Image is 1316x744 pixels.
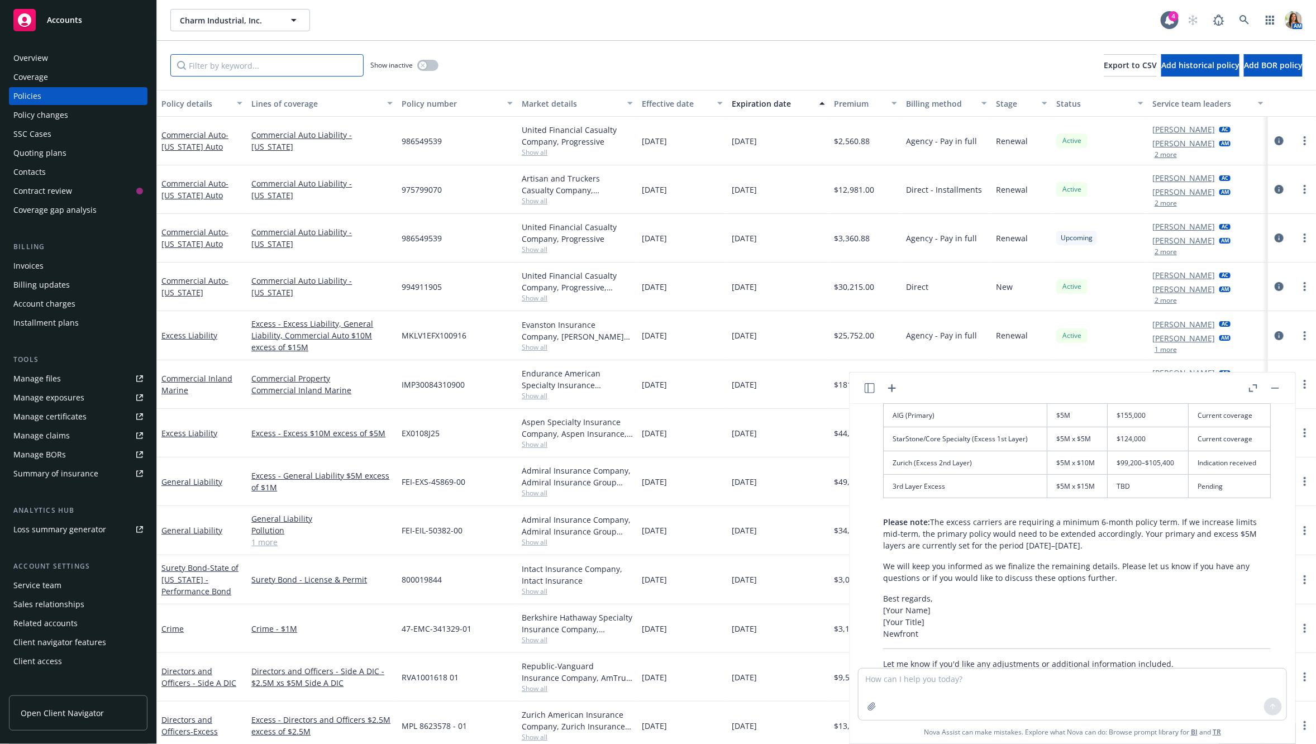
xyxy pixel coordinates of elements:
[180,15,276,26] span: Charm Industrial, Inc.
[732,379,757,390] span: [DATE]
[642,330,667,341] span: [DATE]
[924,721,1221,743] span: Nova Assist can make mistakes. Explore what Nova can do: Browse prompt library for and
[13,87,41,105] div: Policies
[1298,670,1312,684] a: more
[1152,318,1215,330] a: [PERSON_NAME]
[402,476,465,488] span: FEI-EXS-45869-00
[161,178,228,201] a: Commercial Auto
[732,330,757,341] span: [DATE]
[883,517,930,527] span: Please note:
[9,370,147,388] a: Manage files
[1298,524,1312,537] a: more
[251,427,393,439] a: Excess - Excess $10M excess of $5M
[1213,727,1221,737] a: TR
[834,330,874,341] span: $25,752.00
[732,671,757,683] span: [DATE]
[1104,60,1157,70] span: Export to CSV
[161,623,184,634] a: Crime
[161,275,228,298] a: Commercial Auto
[9,354,147,365] div: Tools
[13,465,98,483] div: Summary of insurance
[834,281,874,293] span: $30,215.00
[1285,11,1303,29] img: photo
[1047,474,1108,498] td: $5M x $15M
[883,560,1271,584] p: We will keep you informed as we finalize the remaining details. Please let us know if you have an...
[251,714,393,737] a: Excess - Directors and Officers $2.5M excess of $2.5M
[161,476,222,487] a: General Liability
[522,514,633,537] div: Admiral Insurance Company, Admiral Insurance Group ([PERSON_NAME] Corporation), [GEOGRAPHIC_DATA]
[1191,727,1198,737] a: BI
[402,671,459,683] span: RVA1001618 01
[251,178,393,201] a: Commercial Auto Liability - [US_STATE]
[9,68,147,86] a: Coverage
[9,446,147,464] a: Manage BORs
[161,562,239,597] span: - State of [US_STATE] - Performance Bond
[402,184,442,195] span: 975799070
[1208,9,1230,31] a: Report a Bug
[397,90,517,117] button: Policy number
[370,60,413,70] span: Show inactive
[13,49,48,67] div: Overview
[834,98,885,109] div: Premium
[1233,9,1256,31] a: Search
[1047,427,1108,451] td: $5M x $5M
[996,232,1028,244] span: Renewal
[991,90,1052,117] button: Stage
[642,427,667,439] span: [DATE]
[13,614,78,632] div: Related accounts
[1152,235,1215,246] a: [PERSON_NAME]
[9,182,147,200] a: Contract review
[727,90,829,117] button: Expiration date
[1298,426,1312,440] a: more
[522,684,633,693] span: Show all
[1244,54,1303,77] button: Add BOR policy
[732,720,757,732] span: [DATE]
[9,241,147,252] div: Billing
[732,427,757,439] span: [DATE]
[522,319,633,342] div: Evanston Insurance Company, [PERSON_NAME] Insurance, RT Specialty Insurance Services, LLC (RSG Sp...
[1047,451,1108,474] td: $5M x $10M
[161,525,222,536] a: General Liability
[732,476,757,488] span: [DATE]
[13,295,75,313] div: Account charges
[170,9,310,31] button: Charm Industrial, Inc.
[522,391,633,400] span: Show all
[13,427,70,445] div: Manage claims
[251,98,380,109] div: Lines of coverage
[884,404,1047,427] td: AIG (Primary)
[732,623,757,635] span: [DATE]
[9,201,147,219] a: Coverage gap analysis
[251,574,393,585] a: Surety Bond - License & Permit
[1108,451,1189,474] td: $99,200–$105,400
[522,173,633,196] div: Artisan and Truckers Casualty Company, Progressive
[522,709,633,732] div: Zurich American Insurance Company, Zurich Insurance Group
[251,623,393,635] a: Crime - $1M
[1155,200,1177,207] button: 2 more
[9,561,147,572] div: Account settings
[834,524,874,536] span: $34,612.00
[9,505,147,516] div: Analytics hub
[642,232,667,244] span: [DATE]
[1047,404,1108,427] td: $5M
[1108,404,1189,427] td: $155,000
[522,245,633,254] span: Show all
[9,633,147,651] a: Client navigator features
[642,476,667,488] span: [DATE]
[1272,280,1286,293] a: circleInformation
[1298,719,1312,732] a: more
[1189,451,1271,474] td: Indication received
[13,125,51,143] div: SSC Cases
[161,562,239,597] a: Surety Bond
[884,451,1047,474] td: Zurich (Excess 2nd Layer)
[884,427,1047,451] td: StarStone/Core Specialty (Excess 1st Layer)
[522,293,633,303] span: Show all
[247,90,397,117] button: Lines of coverage
[642,98,711,109] div: Effective date
[1108,427,1189,451] td: $124,000
[13,370,61,388] div: Manage files
[251,275,393,298] a: Commercial Auto Liability - [US_STATE]
[13,389,84,407] div: Manage exposures
[642,524,667,536] span: [DATE]
[642,135,667,147] span: [DATE]
[9,389,147,407] a: Manage exposures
